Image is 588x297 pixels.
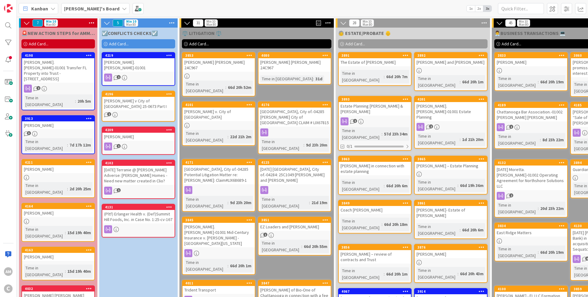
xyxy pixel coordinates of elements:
[66,268,92,275] div: 15d 19h 40m
[183,286,255,294] div: Trident Transport
[498,103,567,107] div: 4189
[184,81,225,94] div: Time in [GEOGRAPHIC_DATA]
[417,75,460,89] div: Time in [GEOGRAPHIC_DATA]
[498,161,567,165] div: 4132
[415,53,487,66] div: 3892[PERSON_NAME] and [PERSON_NAME]
[183,160,255,184] div: 4171[GEOGRAPHIC_DATA], City of.-04285 Potential Litigation Matter re: [PERSON_NAME]: Claim#LIX686...
[228,133,228,140] span: :
[385,182,409,189] div: 66d 20h 6m
[184,259,228,272] div: Time in [GEOGRAPHIC_DATA]
[228,199,228,206] span: :
[102,30,158,36] span: ☑️CONFLICTS CHECKS☑️
[22,53,94,83] div: 4198[PERSON_NAME].[PERSON_NAME]-01001 Transfer FL Property into Trust - [STREET_ADDRESS]
[483,6,492,12] span: 3x
[417,289,487,294] div: 3914
[102,204,175,210] div: 4131
[228,262,253,269] div: 66d 20h 1m
[102,97,175,110] div: [PERSON_NAME] v City of [GEOGRAPHIC_DATA] 25-0673 Part I
[258,108,331,127] div: [GEOGRAPHIC_DATA], City of.-04285 [PERSON_NAME] City of [GEOGRAPHIC_DATA] CLAIM # LIX67815
[102,91,175,97] div: 4196
[363,23,372,26] div: Max 80
[310,199,329,206] div: 21d 19m
[495,53,567,66] div: 3833[PERSON_NAME]
[302,243,329,250] div: 66d 20h 55m
[415,250,487,258] div: [PERSON_NAME]
[258,217,331,231] div: 3851EZ Loaders and [PERSON_NAME]
[258,165,331,184] div: [DATE] [GEOGRAPHIC_DATA], City of.-04284: 25C1049 [PERSON_NAME] and [PERSON_NAME]
[65,229,66,236] span: :
[258,102,331,127] div: 4176[GEOGRAPHIC_DATA], City of.-04285 [PERSON_NAME] City of [GEOGRAPHIC_DATA] CLAIM # LIX67815
[66,229,92,236] div: 15d 19h 40m
[417,223,460,237] div: Time in [GEOGRAPHIC_DATA]
[22,53,94,58] div: 4198
[258,102,331,108] div: 4176
[519,23,528,26] div: Max 80
[538,78,539,85] span: :
[206,20,215,23] div: Min 10
[226,84,253,91] div: 66d 20h 52m
[341,97,411,101] div: 3893
[415,162,487,170] div: [PERSON_NAME] – Estate Planning
[25,287,94,291] div: 4032
[495,286,567,292] div: 4100
[339,289,411,294] div: 4067
[260,138,303,152] div: Time in [GEOGRAPHIC_DATA]
[415,206,487,219] div: [PERSON_NAME]- Estate of [PERSON_NAME]
[417,267,458,280] div: Time in [GEOGRAPHIC_DATA]
[339,97,411,116] div: 3893Estate Planning [PERSON_NAME] & [PERSON_NAME]
[347,143,352,150] span: 0/1
[183,223,255,247] div: [PERSON_NAME].[PERSON_NAME]-01001 Mid-Century Insurance v. [PERSON_NAME] - [GEOGRAPHIC_DATA][US_S...
[313,75,314,82] span: :
[22,204,94,209] div: 4164
[102,160,175,185] div: 4102[DATE] Terranie @ [PERSON_NAME] Adverse: [PERSON_NAME] Homes - Need new matter created in Clio?
[417,157,487,161] div: 3865
[314,75,324,82] div: 31d
[27,131,31,135] span: 3
[4,4,13,13] img: Visit kanbanzone.com
[193,19,203,27] span: 31
[497,133,540,147] div: Time in [GEOGRAPHIC_DATA]
[353,119,357,123] span: 2
[29,41,48,47] span: Add Card...
[76,98,92,105] div: 20h 5m
[341,245,411,249] div: 3856
[339,200,411,214] div: 3849Coach [PERSON_NAME]
[185,53,255,58] div: 3853
[258,53,331,72] div: 4080[PERSON_NAME] [PERSON_NAME] 24C967
[341,157,411,161] div: 3863
[260,240,301,253] div: Time in [GEOGRAPHIC_DATA]
[519,20,528,23] div: Min 10
[25,160,94,165] div: 4211
[417,97,487,101] div: 4201
[258,58,331,72] div: [PERSON_NAME] [PERSON_NAME] 24C967
[383,221,409,228] div: 66d 20h 18m
[22,247,94,261] div: 4163[PERSON_NAME]
[385,271,409,277] div: 66d 20h 1m
[417,201,487,205] div: 3861
[36,86,40,90] span: 2
[460,227,461,233] span: :
[339,245,411,264] div: 3856[PERSON_NAME] – review of contracts and Trust
[117,144,121,148] span: 1
[339,156,411,175] div: 3863[PERSON_NAME] in connection with estate planning
[228,133,253,140] div: 22d 21h 2m
[495,223,567,229] div: 3834
[339,245,411,250] div: 3856
[382,131,383,137] span: :
[495,53,567,58] div: 3833
[22,253,94,261] div: [PERSON_NAME]
[102,133,175,141] div: [PERSON_NAME]
[341,218,382,231] div: Time in [GEOGRAPHIC_DATA]
[4,284,13,293] div: C
[429,124,433,128] span: 2
[105,161,175,165] div: 4102
[105,92,175,96] div: 4196
[258,217,331,223] div: 3851
[363,20,371,23] div: Min 10
[102,210,175,223] div: (Pltf) Erlanger Health v. (Def)Summit Hill Foods, Inc. in Case No. 1:25-cv-167
[385,73,409,80] div: 66d 20h 7m
[538,249,539,256] span: :
[75,98,76,105] span: :
[415,102,487,121] div: [PERSON_NAME].[PERSON_NAME]-01001 Estate Planning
